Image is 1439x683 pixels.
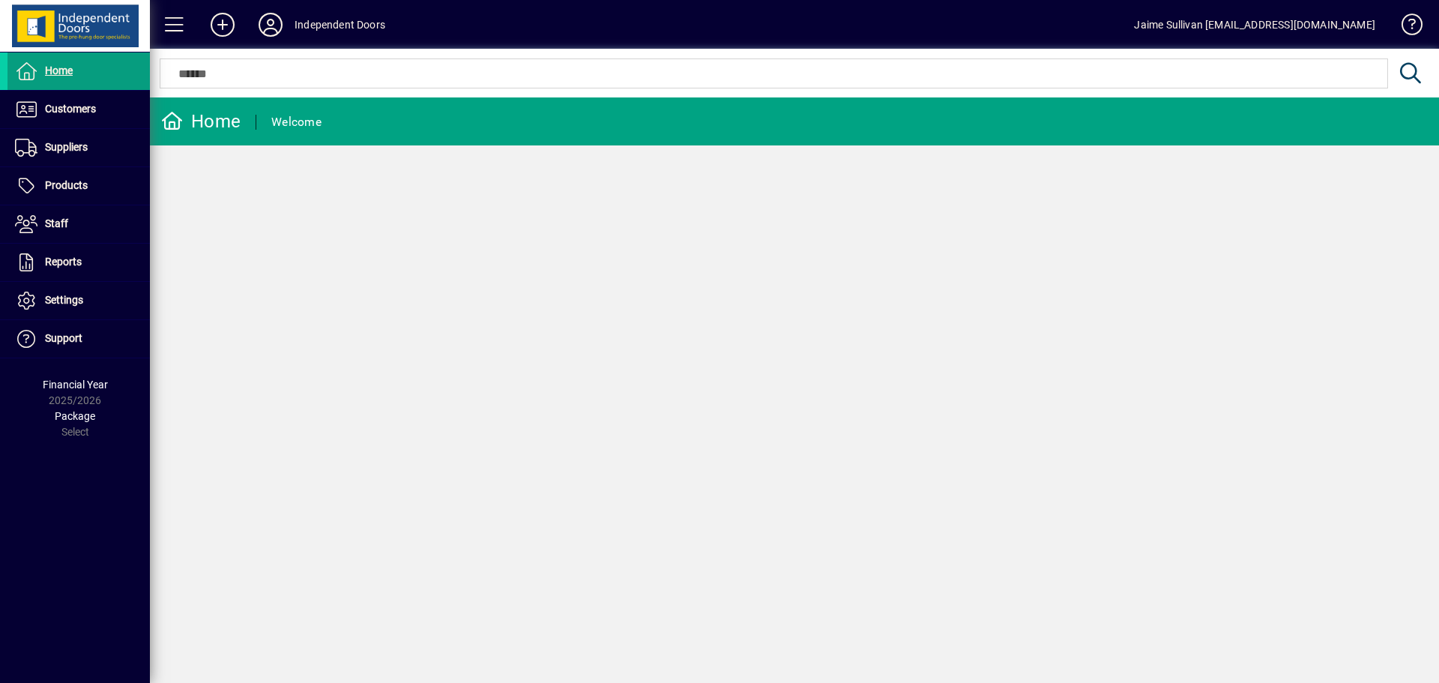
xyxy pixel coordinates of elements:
[7,129,150,166] a: Suppliers
[45,103,96,115] span: Customers
[45,64,73,76] span: Home
[7,167,150,205] a: Products
[7,282,150,319] a: Settings
[199,11,247,38] button: Add
[7,91,150,128] a: Customers
[1390,3,1420,52] a: Knowledge Base
[7,244,150,281] a: Reports
[161,109,241,133] div: Home
[271,110,322,134] div: Welcome
[55,410,95,422] span: Package
[45,294,83,306] span: Settings
[247,11,295,38] button: Profile
[45,217,68,229] span: Staff
[45,141,88,153] span: Suppliers
[45,256,82,268] span: Reports
[295,13,385,37] div: Independent Doors
[7,320,150,358] a: Support
[45,179,88,191] span: Products
[1134,13,1375,37] div: Jaime Sullivan [EMAIL_ADDRESS][DOMAIN_NAME]
[7,205,150,243] a: Staff
[43,379,108,391] span: Financial Year
[45,332,82,344] span: Support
